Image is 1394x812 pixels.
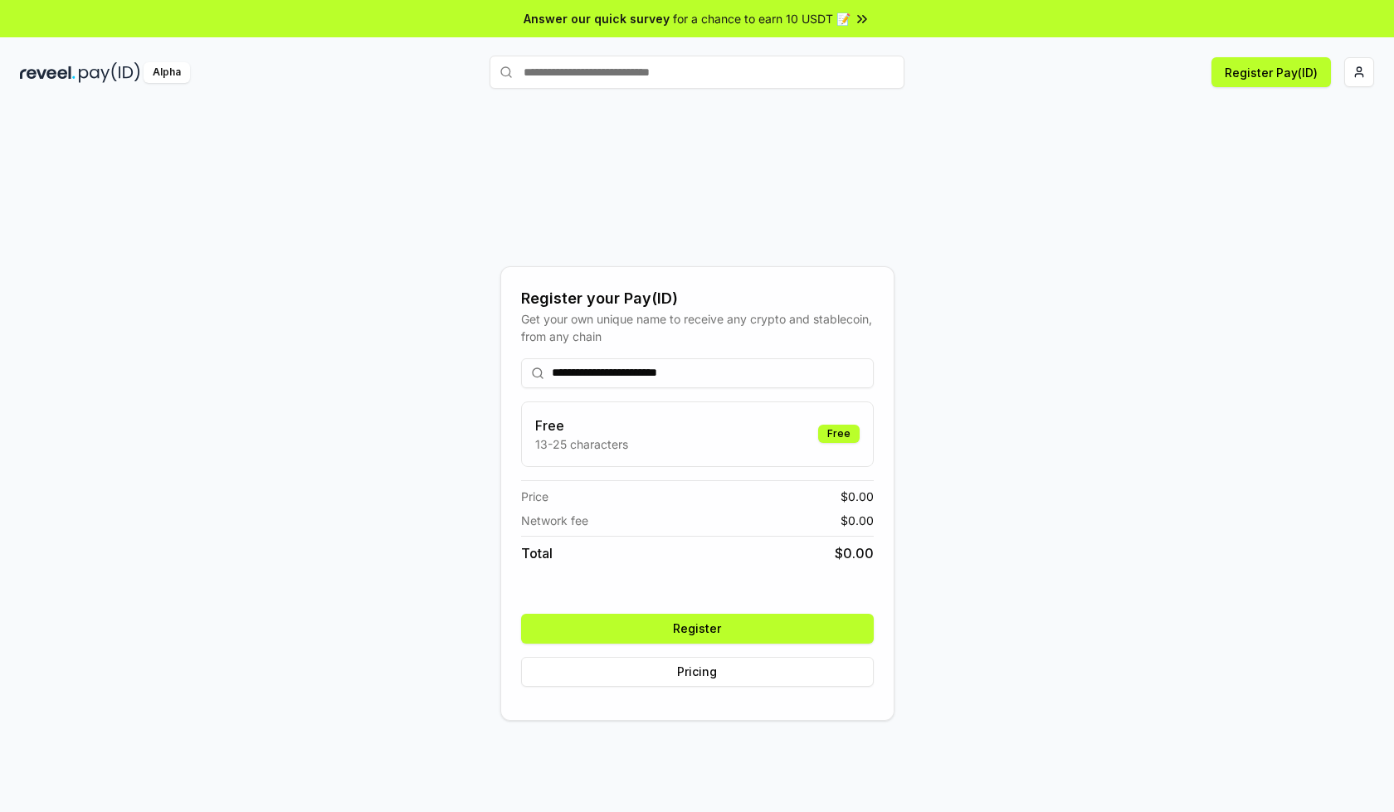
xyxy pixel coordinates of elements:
div: Free [818,425,860,443]
h3: Free [535,416,628,435]
span: Total [521,543,553,563]
p: 13-25 characters [535,435,628,453]
div: Register your Pay(ID) [521,287,874,310]
span: Answer our quick survey [524,10,670,27]
span: $ 0.00 [835,543,874,563]
div: Get your own unique name to receive any crypto and stablecoin, from any chain [521,310,874,345]
span: $ 0.00 [841,488,874,505]
span: Price [521,488,548,505]
img: reveel_dark [20,62,76,83]
span: Network fee [521,512,588,529]
span: for a chance to earn 10 USDT 📝 [673,10,851,27]
button: Register [521,614,874,644]
img: pay_id [79,62,140,83]
button: Register Pay(ID) [1211,57,1331,87]
span: $ 0.00 [841,512,874,529]
div: Alpha [144,62,190,83]
button: Pricing [521,657,874,687]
